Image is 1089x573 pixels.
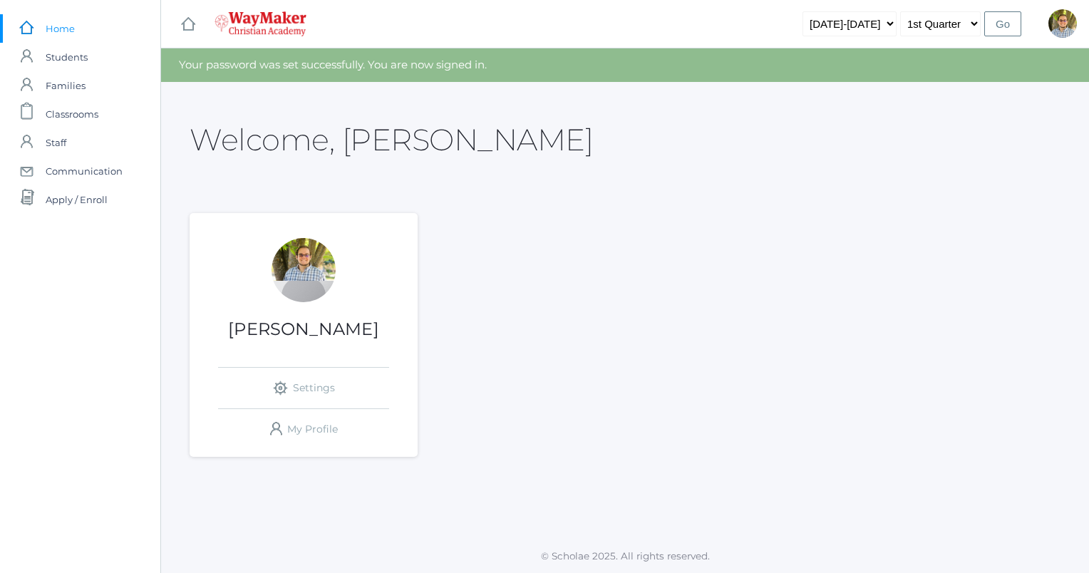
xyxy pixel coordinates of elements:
[161,48,1089,82] div: Your password was set successfully. You are now signed in.
[218,409,389,450] a: My Profile
[46,157,123,185] span: Communication
[161,549,1089,563] p: © Scholae 2025. All rights reserved.
[46,185,108,214] span: Apply / Enroll
[215,11,306,36] img: waymaker-logo-stack-white-1602f2b1af18da31a5905e9982d058868370996dac5278e84edea6dabf9a3315.png
[190,320,418,339] h1: [PERSON_NAME]
[46,71,86,100] span: Families
[46,43,88,71] span: Students
[984,11,1021,36] input: Go
[46,14,75,43] span: Home
[46,100,98,128] span: Classrooms
[218,368,389,408] a: Settings
[46,128,66,157] span: Staff
[272,238,336,302] div: Kylen Braileanu
[1048,9,1077,38] div: Kylen Braileanu
[190,123,593,156] h2: Welcome, [PERSON_NAME]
